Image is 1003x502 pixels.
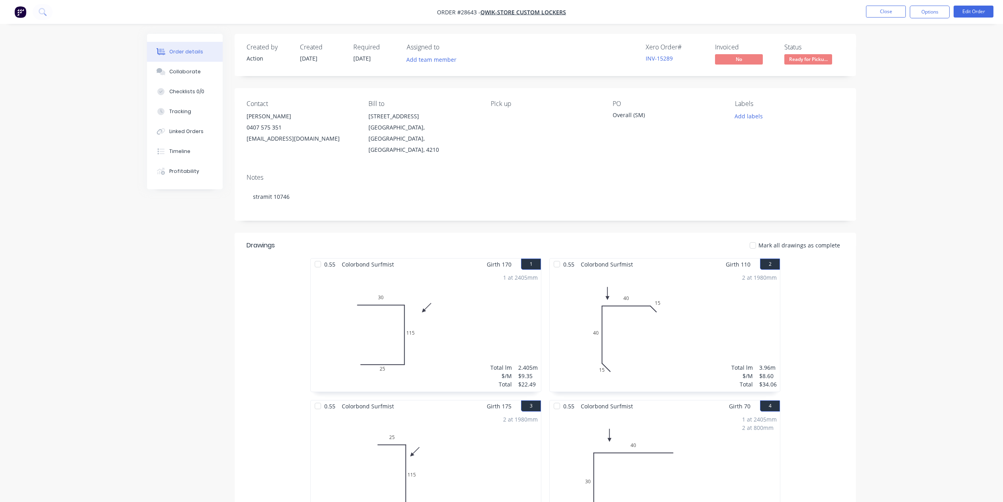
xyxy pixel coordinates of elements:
[247,100,356,108] div: Contact
[321,400,339,412] span: 0.55
[578,400,636,412] span: Colorbond Surfmist
[976,475,995,494] iframe: Intercom live chat
[14,6,26,18] img: Factory
[759,363,777,372] div: 3.96m
[613,100,722,108] div: PO
[760,400,780,412] button: 4
[147,102,223,122] button: Tracking
[147,62,223,82] button: Collaborate
[715,43,775,51] div: Invoiced
[560,400,578,412] span: 0.55
[247,133,356,144] div: [EMAIL_ADDRESS][DOMAIN_NAME]
[503,415,538,424] div: 2 at 1980mm
[760,259,780,270] button: 2
[169,88,204,95] div: Checklists 0/0
[169,168,199,175] div: Profitability
[147,82,223,102] button: Checklists 0/0
[368,100,478,108] div: Bill to
[731,363,753,372] div: Total lm
[521,259,541,270] button: 1
[368,111,478,155] div: [STREET_ADDRESS][GEOGRAPHIC_DATA], [GEOGRAPHIC_DATA], [GEOGRAPHIC_DATA], 4210
[339,400,397,412] span: Colorbond Surfmist
[518,380,538,388] div: $22.49
[742,415,777,424] div: 1 at 2405mm
[353,55,371,62] span: [DATE]
[339,259,397,270] span: Colorbond Surfmist
[758,241,840,249] span: Mark all drawings as complete
[247,54,290,63] div: Action
[613,111,712,122] div: Overall (SM)
[759,372,777,380] div: $8.60
[954,6,993,18] button: Edit Order
[726,259,750,270] span: Girth 110
[147,42,223,62] button: Order details
[487,400,511,412] span: Girth 175
[169,128,204,135] div: Linked Orders
[866,6,906,18] button: Close
[247,122,356,133] div: 0407 575 351
[247,43,290,51] div: Created by
[784,54,832,64] span: Ready for Picku...
[759,380,777,388] div: $34.06
[490,372,512,380] div: $/M
[490,380,512,388] div: Total
[784,54,832,66] button: Ready for Picku...
[490,363,512,372] div: Total lm
[147,141,223,161] button: Timeline
[169,108,191,115] div: Tracking
[353,43,397,51] div: Required
[368,111,478,122] div: [STREET_ADDRESS]
[169,148,190,155] div: Timeline
[521,400,541,412] button: 3
[910,6,950,18] button: Options
[731,372,753,380] div: $/M
[311,270,541,392] div: 030115251 at 2405mmTotal lm$/MTotal2.405m$9.35$22.49
[247,111,356,144] div: [PERSON_NAME]0407 575 351[EMAIL_ADDRESS][DOMAIN_NAME]
[784,43,844,51] div: Status
[560,259,578,270] span: 0.55
[247,184,844,209] div: stramit 10746
[491,100,600,108] div: Pick up
[646,55,673,62] a: INV-15289
[247,111,356,122] div: [PERSON_NAME]
[518,363,538,372] div: 2.405m
[518,372,538,380] div: $9.35
[402,54,461,65] button: Add team member
[646,43,705,51] div: Xero Order #
[578,259,636,270] span: Colorbond Surfmist
[407,43,486,51] div: Assigned to
[503,273,538,282] div: 1 at 2405mm
[407,54,461,65] button: Add team member
[731,380,753,388] div: Total
[550,270,780,392] div: 0154040152 at 1980mmTotal lm$/MTotal3.96m$8.60$34.06
[300,55,317,62] span: [DATE]
[247,174,844,181] div: Notes
[247,241,275,250] div: Drawings
[487,259,511,270] span: Girth 170
[169,68,201,75] div: Collaborate
[368,122,478,155] div: [GEOGRAPHIC_DATA], [GEOGRAPHIC_DATA], [GEOGRAPHIC_DATA], 4210
[742,273,777,282] div: 2 at 1980mm
[437,8,480,16] span: Order #28643 -
[730,111,767,122] button: Add labels
[729,400,750,412] span: Girth 70
[742,424,777,432] div: 2 at 800mm
[300,43,344,51] div: Created
[321,259,339,270] span: 0.55
[715,54,763,64] span: No
[480,8,566,16] a: Qwik-Store Custom Lockers
[735,100,844,108] div: Labels
[147,122,223,141] button: Linked Orders
[169,48,203,55] div: Order details
[147,161,223,181] button: Profitability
